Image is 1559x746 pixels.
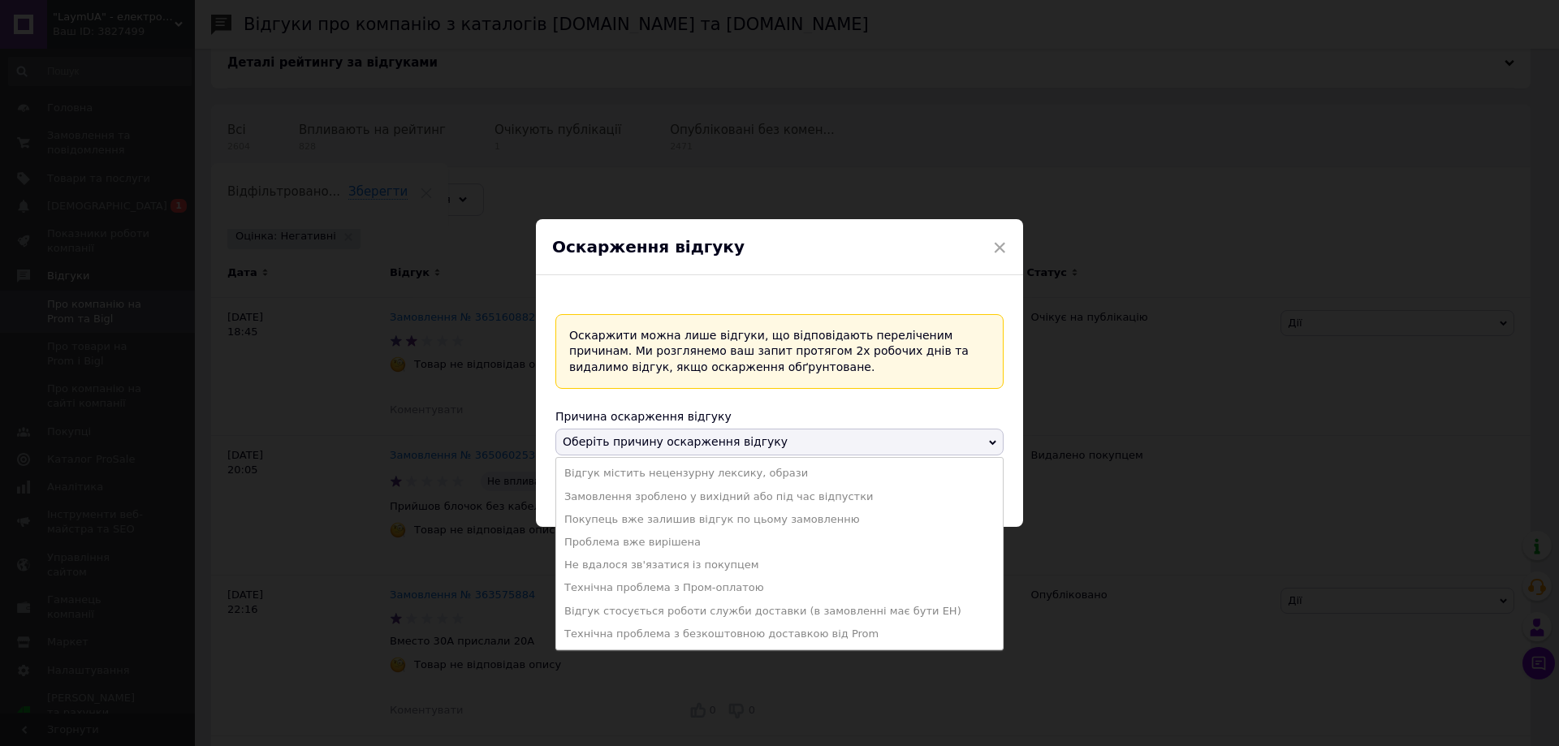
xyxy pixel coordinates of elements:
li: Замовлення зроблено у вихідний або під час відпустки [556,485,1003,508]
span: Причина оскарження відгуку [555,410,732,423]
li: Проблема вже вирішена [556,531,1003,554]
li: Технічна проблема з безкоштовною доставкою від Prom [556,623,1003,645]
li: Технічна проблема з Пром-оплатою [556,576,1003,599]
li: Покупець вже залишив відгук по цьому замовленню [556,508,1003,531]
li: Відгук стосується роботи служби доставки (в замовленні має бути ЕН) [556,600,1003,623]
li: Відгук містить нецензурну лексику, образи [556,462,1003,485]
span: × [992,234,1007,261]
span: Оберіть причину оскарження відгуку [563,435,788,448]
div: Оскаржити можна лише відгуки, що відповідають переліченим причинам. Ми розглянемо ваш запит протя... [555,314,1004,390]
li: Не вдалося зв'язатися із покупцем [556,554,1003,576]
div: Оскарження відгуку [536,219,1023,275]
